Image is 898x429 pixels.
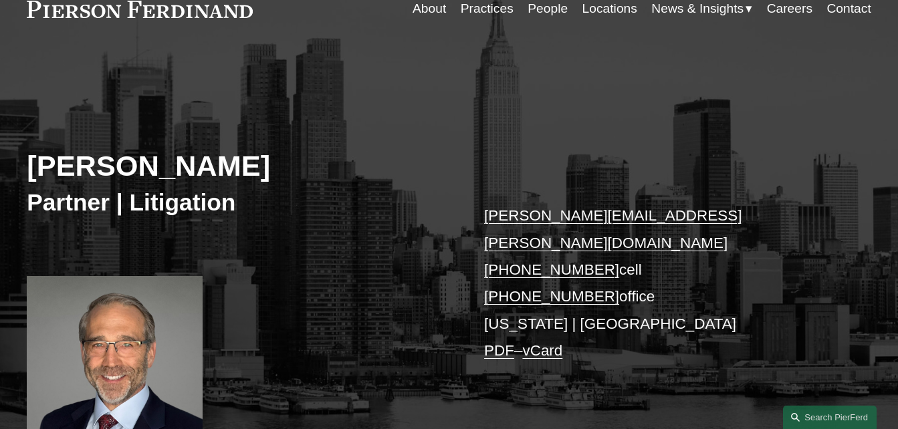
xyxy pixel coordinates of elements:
[484,288,619,305] a: [PHONE_NUMBER]
[522,342,562,359] a: vCard
[484,207,742,251] a: [PERSON_NAME][EMAIL_ADDRESS][PERSON_NAME][DOMAIN_NAME]
[484,202,836,364] p: cell office [US_STATE] | [GEOGRAPHIC_DATA] –
[484,261,619,278] a: [PHONE_NUMBER]
[783,406,877,429] a: Search this site
[484,342,514,359] a: PDF
[27,188,449,217] h3: Partner | Litigation
[27,148,449,184] h2: [PERSON_NAME]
